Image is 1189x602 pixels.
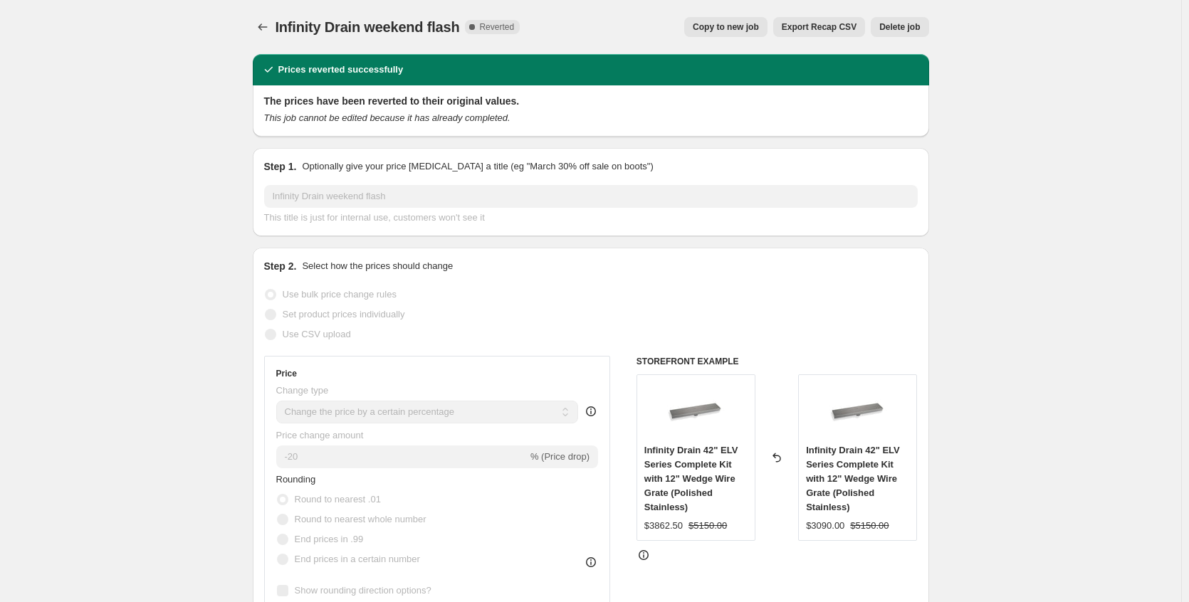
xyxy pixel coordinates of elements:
div: $3090.00 [806,519,844,533]
span: Use bulk price change rules [283,289,397,300]
span: Round to nearest .01 [295,494,381,505]
p: Select how the prices should change [302,259,453,273]
span: Export Recap CSV [782,21,857,33]
button: Price change jobs [253,17,273,37]
span: End prices in a certain number [295,554,420,564]
p: Optionally give your price [MEDICAL_DATA] a title (eg "March 30% off sale on boots") [302,159,653,174]
h2: Step 2. [264,259,297,273]
span: Rounding [276,474,316,485]
h2: The prices have been reverted to their original values. [264,94,918,108]
h3: Price [276,368,297,379]
h6: STOREFRONT EXAMPLE [637,356,918,367]
span: End prices in .99 [295,534,364,544]
input: -15 [276,445,528,468]
i: This job cannot be edited because it has already completed. [264,112,510,123]
span: Reverted [479,21,514,33]
input: 30% off holiday sale [264,185,918,208]
span: Change type [276,385,329,396]
h2: Step 1. [264,159,297,174]
strike: $5150.00 [688,519,727,533]
span: Show rounding direction options? [295,585,431,596]
div: $3862.50 [644,519,683,533]
span: Infinity Drain 42" ELV Series Complete Kit with 12" Wedge Wire Grate (Polished Stainless) [644,445,738,512]
span: Set product prices individually [283,309,405,320]
h2: Prices reverted successfully [278,63,404,77]
span: Price change amount [276,430,364,440]
button: Export Recap CSV [773,17,865,37]
span: % (Price drop) [530,451,590,462]
span: Infinity Drain 42" ELV Series Complete Kit with 12" Wedge Wire Grate (Polished Stainless) [806,445,900,512]
button: Delete job [871,17,928,37]
span: Copy to new job [693,21,759,33]
img: ELVAS300PS_80x.jpg [667,382,724,439]
span: Use CSV upload [283,329,351,339]
span: Infinity Drain weekend flash [276,19,460,35]
span: Round to nearest whole number [295,514,426,524]
strike: $5150.00 [850,519,889,533]
div: help [584,404,598,418]
button: Copy to new job [684,17,768,37]
span: Delete job [879,21,920,33]
img: ELVAS300PS_80x.jpg [829,382,886,439]
span: This title is just for internal use, customers won't see it [264,212,485,223]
